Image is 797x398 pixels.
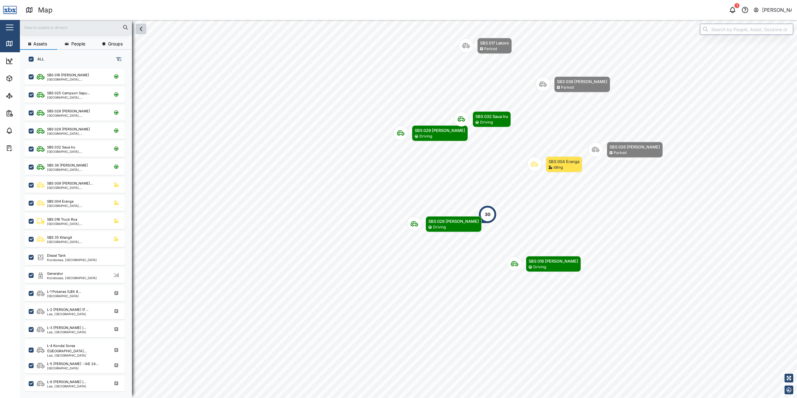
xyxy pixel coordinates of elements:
[47,91,90,96] div: SBS 025 Campson Sapu...
[16,75,35,82] div: Assets
[610,144,660,150] div: SBS 026 [PERSON_NAME]
[47,127,90,132] div: SBS 029 [PERSON_NAME]
[47,379,86,385] div: L-6 [PERSON_NAME] (...
[47,163,88,168] div: SBS 36 [PERSON_NAME]
[554,165,563,171] div: Idling
[47,217,77,222] div: SBS 016 Truck Roa
[762,6,792,14] div: [PERSON_NAME]
[47,312,88,316] div: Lae, [GEOGRAPHIC_DATA]
[393,125,468,141] div: Map marker
[47,145,75,150] div: SBS 032 Saua Iru
[433,224,446,230] div: Driving
[480,119,493,125] div: Driving
[478,205,497,224] div: Map marker
[47,235,72,240] div: SBS 35 Kilangit
[16,92,31,99] div: Sites
[47,181,93,186] div: SBS 009 [PERSON_NAME]...
[614,150,626,156] div: Parked
[47,258,97,261] div: Korobosea, [GEOGRAPHIC_DATA]
[415,127,465,133] div: SBS 029 [PERSON_NAME]
[485,211,490,218] div: 30
[47,289,81,294] div: L-1 Pokanas (LBX 8...
[535,77,610,92] div: Map marker
[108,42,123,46] span: Groups
[33,42,47,46] span: Assets
[47,271,63,276] div: Generator
[47,343,106,354] div: L-4 Kondai Sorea ([GEOGRAPHIC_DATA]...
[47,204,106,207] div: [GEOGRAPHIC_DATA], [GEOGRAPHIC_DATA]
[47,361,98,367] div: L-5 [PERSON_NAME] - IAE 24...
[734,3,739,8] div: 1
[47,253,66,258] div: Diesel Tank
[47,276,97,279] div: Korobosea, [GEOGRAPHIC_DATA]
[47,354,106,357] div: Lae, [GEOGRAPHIC_DATA]
[507,256,581,272] div: Map marker
[47,168,106,171] div: [GEOGRAPHIC_DATA], [GEOGRAPHIC_DATA]
[753,6,792,14] button: [PERSON_NAME]
[475,113,508,119] div: SBS 032 Saua Iru
[419,133,432,139] div: Driving
[47,330,86,334] div: Lae, [GEOGRAPHIC_DATA]
[428,218,479,224] div: SBS 028 [PERSON_NAME]
[700,24,793,35] input: Search by People, Asset, Geozone or Place
[557,78,607,85] div: SBS 039 [PERSON_NAME]
[16,40,30,47] div: Map
[47,109,90,114] div: SBS 028 [PERSON_NAME]
[47,199,73,204] div: SBS 004 Eranga
[47,114,106,117] div: [GEOGRAPHIC_DATA], [GEOGRAPHIC_DATA]
[549,158,579,165] div: SBS 004 Eranga
[34,57,44,62] label: ALL
[47,367,98,370] div: [GEOGRAPHIC_DATA]
[588,142,663,158] div: Map marker
[459,38,512,54] div: Map marker
[480,40,509,46] div: SBS 017 Lakoro
[47,294,81,297] div: [GEOGRAPHIC_DATA]
[47,240,106,243] div: [GEOGRAPHIC_DATA], [GEOGRAPHIC_DATA]
[24,23,128,32] input: Search assets or drivers
[47,222,106,225] div: [GEOGRAPHIC_DATA], [GEOGRAPHIC_DATA]
[16,110,37,117] div: Reports
[16,58,44,64] div: Dashboard
[38,5,53,16] div: Map
[454,111,511,127] div: Map marker
[561,85,574,91] div: Parked
[47,325,86,330] div: L-3 [PERSON_NAME] (...
[16,145,33,152] div: Tasks
[47,385,86,388] div: Lae, [GEOGRAPHIC_DATA]
[484,46,497,52] div: Parked
[407,216,482,232] div: Map marker
[16,127,35,134] div: Alarms
[47,186,106,189] div: [GEOGRAPHIC_DATA], [GEOGRAPHIC_DATA]
[71,42,85,46] span: People
[47,307,88,312] div: L-2 [PERSON_NAME] (F...
[47,150,106,153] div: [GEOGRAPHIC_DATA], [GEOGRAPHIC_DATA]
[47,96,106,99] div: [GEOGRAPHIC_DATA], [GEOGRAPHIC_DATA]
[25,67,132,393] div: grid
[47,132,106,135] div: [GEOGRAPHIC_DATA], [GEOGRAPHIC_DATA]
[47,73,89,78] div: SBS 018 [PERSON_NAME]
[527,157,582,172] div: Map marker
[529,258,578,264] div: SBS 018 [PERSON_NAME]
[47,78,106,81] div: [GEOGRAPHIC_DATA], [GEOGRAPHIC_DATA]
[3,3,17,17] img: Main Logo
[533,264,546,270] div: Driving
[20,20,797,398] canvas: Map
